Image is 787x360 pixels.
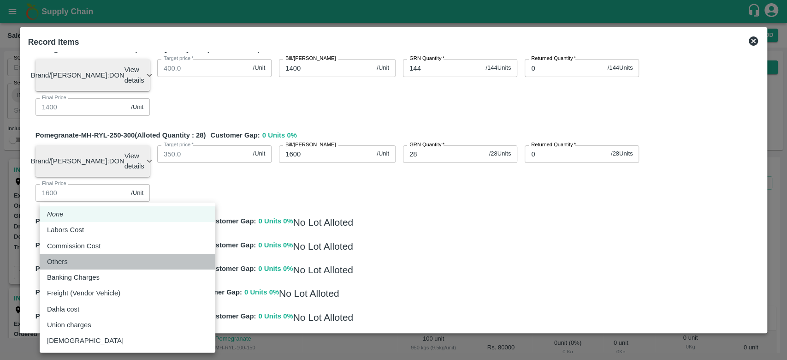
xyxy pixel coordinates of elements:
p: Dahla cost [47,304,79,314]
p: [DEMOGRAPHIC_DATA] [47,336,124,346]
p: Union charges [47,320,91,330]
p: Freight (Vendor Vehicle) [47,288,120,298]
em: None [47,209,64,219]
p: Commission Cost [47,241,101,251]
p: Banking Charges [47,272,100,282]
p: Others [47,257,68,267]
p: Labors Cost [47,225,84,235]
